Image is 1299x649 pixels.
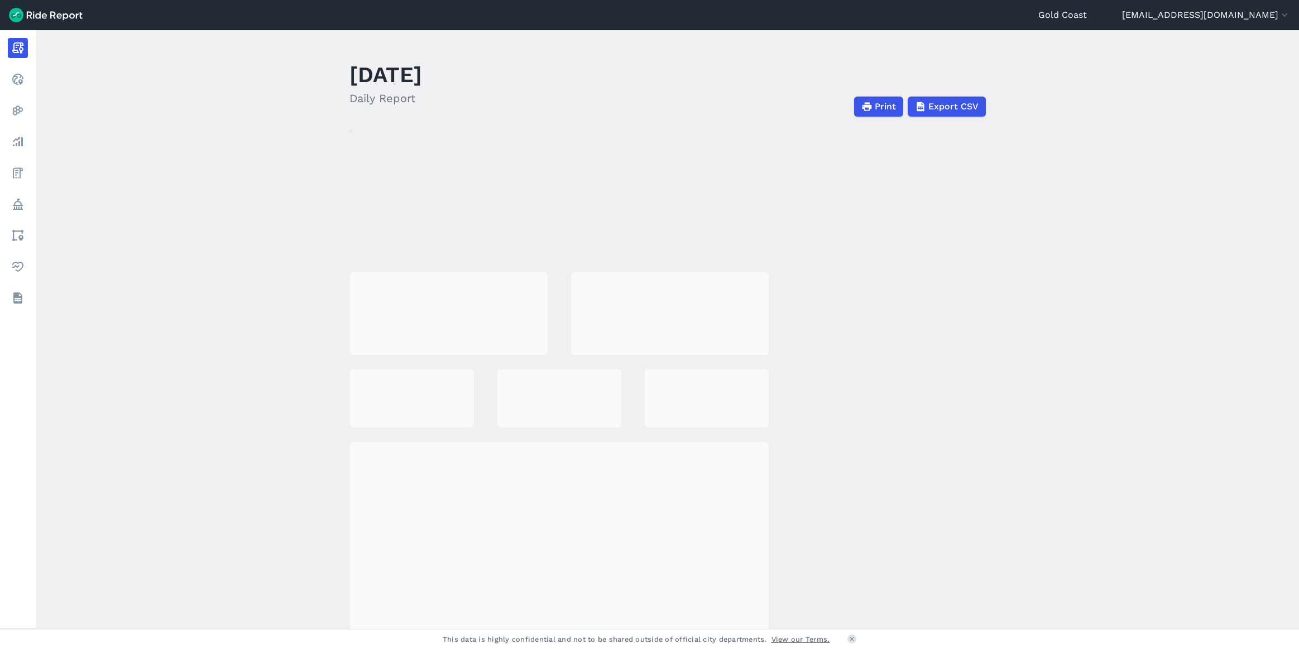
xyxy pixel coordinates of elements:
[908,97,986,117] button: Export CSV
[8,132,28,152] a: Analyze
[349,59,422,90] h1: [DATE]
[350,272,548,355] div: loading
[8,225,28,246] a: Areas
[8,194,28,214] a: Policy
[8,257,28,277] a: Health
[928,100,979,113] span: Export CSV
[854,97,903,117] button: Print
[8,69,28,89] a: Realtime
[8,100,28,121] a: Heatmaps
[349,90,422,107] h2: Daily Report
[771,634,830,645] a: View our Terms.
[8,163,28,183] a: Fees
[8,288,28,308] a: Datasets
[571,272,769,355] div: loading
[8,38,28,58] a: Report
[497,369,621,427] div: loading
[9,8,83,22] img: Ride Report
[875,100,896,113] span: Print
[1038,8,1087,22] a: Gold Coast
[645,369,769,427] div: loading
[1122,8,1290,22] button: [EMAIL_ADDRESS][DOMAIN_NAME]
[350,369,474,427] div: loading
